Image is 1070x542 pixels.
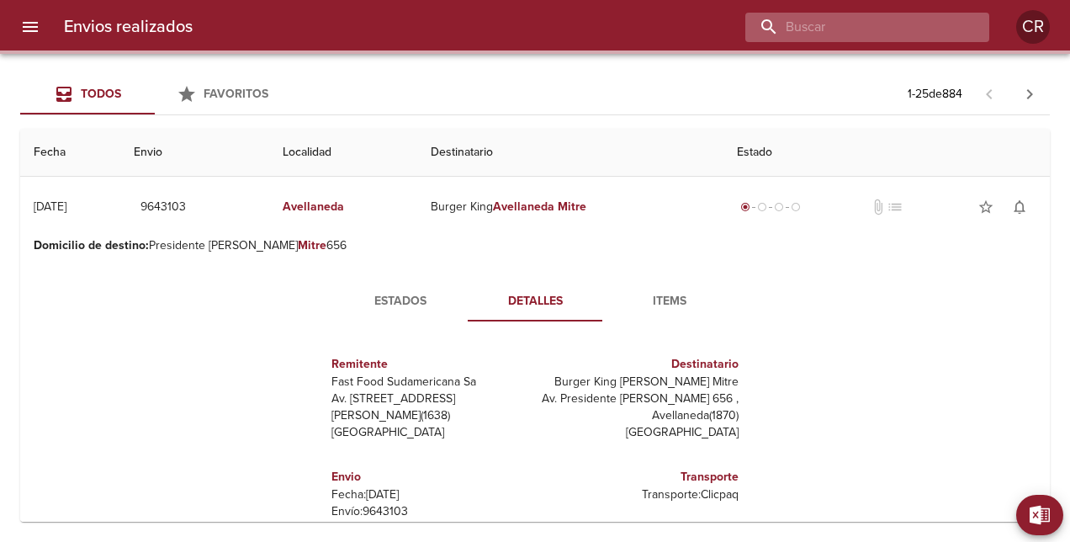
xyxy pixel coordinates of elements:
input: buscar [745,13,961,42]
em: Mitre [298,238,326,252]
span: No tiene pedido asociado [887,199,903,215]
button: menu [10,7,50,47]
span: radio_button_unchecked [757,202,767,212]
p: Transporte: Clicpaq [542,486,739,503]
div: CR [1016,10,1050,44]
span: Pagina anterior [969,85,1009,102]
em: Avellaneda [283,199,344,214]
p: Burger King [PERSON_NAME] Mitre [542,374,739,391]
p: [PERSON_NAME] ( 1638 ) [331,407,528,424]
b: Domicilio de destino : [34,238,149,252]
span: Detalles [478,291,592,312]
th: Envio [120,129,269,177]
h6: Envios realizados [64,13,193,40]
p: Av. [STREET_ADDRESS] [331,391,528,407]
p: Avellaneda ( 1870 ) [542,407,739,424]
div: Generado [737,199,804,215]
span: star_border [977,199,994,215]
h6: Remitente [331,355,528,374]
span: Favoritos [204,87,268,101]
p: Presidente [PERSON_NAME] 656 [34,237,1036,254]
p: 1 - 25 de 884 [908,86,962,103]
button: Exportar Excel [1016,495,1063,535]
td: Burger King [417,177,723,237]
p: Fast Food Sudamericana Sa [331,374,528,391]
span: radio_button_checked [740,202,750,212]
p: Envío: 9643103 [331,503,528,520]
span: Estados [343,291,458,312]
p: [GEOGRAPHIC_DATA] [542,424,739,441]
h6: Transporte [542,468,739,486]
p: Fecha: [DATE] [331,486,528,503]
h6: Destinatario [542,355,739,374]
span: Items [612,291,727,312]
span: No tiene documentos adjuntos [870,199,887,215]
th: Destinatario [417,129,723,177]
th: Estado [723,129,1050,177]
span: notifications_none [1011,199,1028,215]
span: 9643103 [140,197,186,218]
div: [DATE] [34,199,66,214]
em: Avellaneda [493,199,554,214]
span: Todos [81,87,121,101]
h6: Envio [331,468,528,486]
div: Abrir información de usuario [1016,10,1050,44]
p: Bultos: 2 [331,520,528,537]
button: Agregar a favoritos [969,190,1003,224]
p: [GEOGRAPHIC_DATA] [331,424,528,441]
span: radio_button_unchecked [774,202,784,212]
th: Fecha [20,129,120,177]
div: Tabs detalle de guia [333,281,737,321]
button: Activar notificaciones [1003,190,1036,224]
div: Tabs Envios [20,74,289,114]
button: 9643103 [134,192,193,223]
span: radio_button_unchecked [791,202,801,212]
th: Localidad [269,129,417,177]
p: Av. Presidente [PERSON_NAME] 656 , [542,391,739,407]
span: Pagina siguiente [1009,74,1050,114]
em: Mitre [558,199,586,214]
